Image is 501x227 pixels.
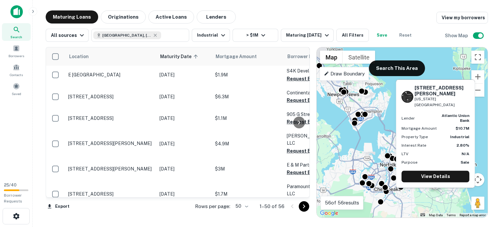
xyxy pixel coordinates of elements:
[415,85,469,97] h6: [STREET_ADDRESS][PERSON_NAME]
[283,47,355,66] th: Borrower Name
[69,53,89,60] span: Location
[324,70,365,78] p: Draw Boundary
[8,53,24,58] span: Borrowers
[4,193,22,203] span: Borrower Requests
[2,80,31,98] a: Saved
[395,29,416,42] button: Reset
[197,10,236,24] button: Lenders
[287,111,352,118] p: 905 G Street LLC
[192,29,230,42] button: Industrial
[450,135,469,139] strong: Industrial
[402,142,426,148] p: Interest Rate
[402,170,469,182] a: View Details
[10,5,23,18] img: capitalize-icon.png
[461,160,469,165] strong: Sale
[215,93,280,100] p: $6.3M
[68,191,153,197] p: [STREET_ADDRESS]
[215,140,280,147] p: $4.9M
[287,183,352,197] p: Paramount Leasing Company LLC
[343,51,375,64] button: Show satellite imagery
[215,71,280,78] p: $1.9M
[46,10,98,24] button: Maturing Loans
[215,165,280,172] p: $3M
[287,118,340,126] button: Request Borrower Info
[2,23,31,41] a: Search
[436,12,488,24] a: View my borrowers
[4,183,17,187] span: 25 / 40
[159,190,208,198] p: [DATE]
[402,125,437,131] p: Mortgage Amount
[471,70,484,83] button: Zoom in
[372,29,392,42] button: Save your search to get updates of matches that match your search criteria.
[68,94,153,100] p: [STREET_ADDRESS]
[420,213,425,216] button: Keyboard shortcuts
[287,132,352,147] p: [PERSON_NAME] Fine Family LLC
[456,126,469,131] strong: $10.7M
[429,213,443,218] button: Map Data
[415,96,469,108] p: [US_STATE][GEOGRAPHIC_DATA]
[156,47,212,66] th: Maturity Date
[462,152,469,156] strong: N/A
[287,89,352,96] p: Continental Terminals INC
[336,29,369,42] button: All Filters
[460,213,486,217] a: Report a map error
[148,10,194,24] button: Active Loans
[369,60,425,76] button: Search This Area
[68,140,153,146] p: [STREET_ADDRESS][PERSON_NAME]
[65,47,156,66] th: Location
[318,209,340,218] img: Google
[215,190,280,198] p: $1.7M
[2,42,31,60] a: Borrowers
[101,10,146,24] button: Originations
[260,203,284,210] p: 1–50 of 56
[445,32,469,39] h6: Show Map
[442,114,469,123] strong: atlantic union bank
[159,140,208,147] p: [DATE]
[402,151,408,157] p: LTV
[159,165,208,172] p: [DATE]
[468,175,501,206] iframe: Chat Widget
[159,71,208,78] p: [DATE]
[216,53,265,60] span: Mortgage Amount
[12,91,21,96] span: Saved
[317,47,488,218] div: 0 0
[287,75,340,83] button: Request Borrower Info
[233,29,278,42] button: > $1M
[51,31,86,39] div: All sources
[281,29,333,42] button: Maturing [DATE]
[68,115,153,121] p: [STREET_ADDRESS]
[471,51,484,64] button: Toggle fullscreen view
[10,34,22,40] span: Search
[447,213,456,217] a: Terms
[195,203,230,210] p: Rows per page:
[68,72,153,78] p: E [GEOGRAPHIC_DATA]
[471,84,484,97] button: Zoom out
[287,147,340,155] button: Request Borrower Info
[287,67,352,74] p: S4K Development LLC
[159,115,208,122] p: [DATE]
[402,115,415,121] p: Lender
[212,47,283,66] th: Mortgage Amount
[402,159,417,165] p: Purpose
[287,161,352,169] p: E & M Partners LLC
[287,96,340,104] button: Request Borrower Info
[159,93,208,100] p: [DATE]
[46,202,71,211] button: Export
[2,61,31,79] a: Contacts
[286,31,330,39] div: Maturing [DATE]
[160,53,200,60] span: Maturity Date
[402,134,428,140] p: Property Type
[102,32,151,38] span: [GEOGRAPHIC_DATA], [GEOGRAPHIC_DATA], [GEOGRAPHIC_DATA]
[287,169,340,176] button: Request Borrower Info
[10,72,23,77] span: Contacts
[46,29,89,42] button: All sources
[457,143,469,148] strong: 2.80%
[299,201,309,212] button: Go to next page
[471,173,484,186] button: Map camera controls
[320,51,343,64] button: Show street map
